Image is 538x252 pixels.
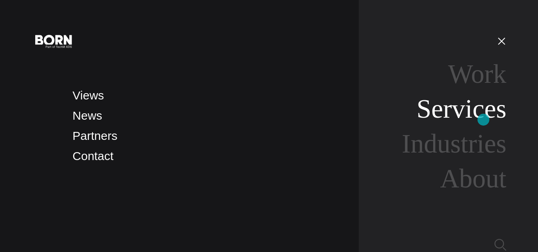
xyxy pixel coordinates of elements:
button: Open [492,32,511,49]
a: About [440,164,506,193]
a: News [72,109,102,122]
a: Views [72,89,104,102]
img: Search [494,239,506,251]
a: Industries [402,129,506,158]
a: Partners [72,129,117,142]
a: Work [448,59,506,88]
a: Services [417,94,506,123]
a: Contact [72,149,113,162]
